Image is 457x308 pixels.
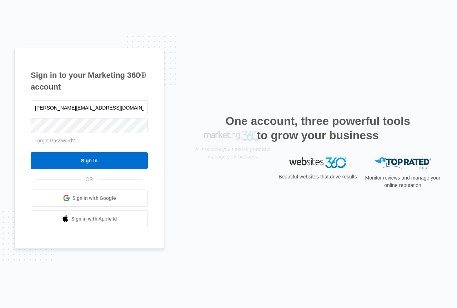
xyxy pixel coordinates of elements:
p: Monitor reviews and manage your online reputation [363,174,443,189]
a: Sign in with Google [31,190,148,207]
img: Marketing 360 [204,157,261,167]
a: Sign in with Apple Id [31,210,148,227]
img: Top Rated Local [374,157,431,169]
p: All the tools you need to grow and manage your business [193,172,273,187]
h2: One account, three powerful tools to grow your business [223,114,412,142]
input: Email [31,100,148,115]
span: OR [81,176,98,183]
span: Sign in with Google [72,195,116,202]
h1: Sign in to your Marketing 360® account [31,69,148,93]
img: Websites 360 [289,157,346,168]
p: Beautiful websites that drive results [278,173,358,181]
a: Forgot Password? [34,138,75,143]
span: Sign in with Apple Id [71,215,117,223]
input: Sign In [31,152,148,169]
